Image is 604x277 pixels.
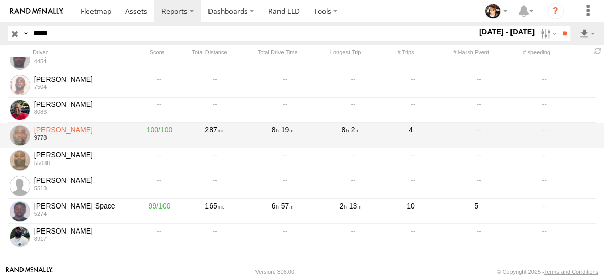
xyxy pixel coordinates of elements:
span: 8 [341,126,349,134]
span: 57 [281,202,294,210]
a: Visit our Website [6,267,53,277]
div: Kimberly Robinson [481,4,511,19]
div: # speeding [506,49,567,56]
div: 55088 [34,160,128,166]
span: 8 [272,126,279,134]
span: 13 [349,202,362,210]
div: # Trips [375,49,436,56]
a: [PERSON_NAME] [34,226,128,236]
label: [DATE] - [DATE] [477,26,537,37]
a: 99 [134,200,185,223]
div: 8917 [34,236,128,242]
div: 9778 [34,134,128,141]
span: 2 [351,126,360,134]
a: 4 [380,124,442,147]
a: 100 [134,124,185,147]
img: rand-logo.svg [10,8,63,15]
span: Refresh [592,46,604,56]
span: 6 [272,202,279,210]
div: 8086 [34,109,128,115]
a: [PERSON_NAME] Space [34,201,128,211]
label: Export results as... [578,26,596,41]
div: 165 [189,200,240,223]
div: Total Drive Time [239,49,316,56]
i: ? [547,3,564,19]
div: Driver [33,49,130,56]
div: Total Distance [184,49,235,56]
a: [PERSON_NAME] [34,100,128,109]
div: 5 [446,200,507,223]
a: [PERSON_NAME] [34,75,128,84]
div: 7504 [34,84,128,90]
a: [PERSON_NAME] [34,125,128,134]
label: Search Query [21,26,30,41]
a: 10 [380,200,442,223]
div: Version: 306.00 [255,269,294,275]
div: 5513 [34,185,128,191]
div: 5274 [34,211,128,217]
label: Search Filter Options [537,26,559,41]
span: 19 [281,126,294,134]
div: 4454 [34,58,128,64]
div: © Copyright 2025 - [497,269,598,275]
div: # Harsh Event [440,49,502,56]
div: Score [134,49,180,56]
a: [PERSON_NAME] [34,150,128,159]
a: Terms and Conditions [544,269,598,275]
div: 287 [189,124,240,147]
div: Longest Trip [320,49,371,56]
span: 2 [340,202,347,210]
a: [PERSON_NAME] [34,176,128,185]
